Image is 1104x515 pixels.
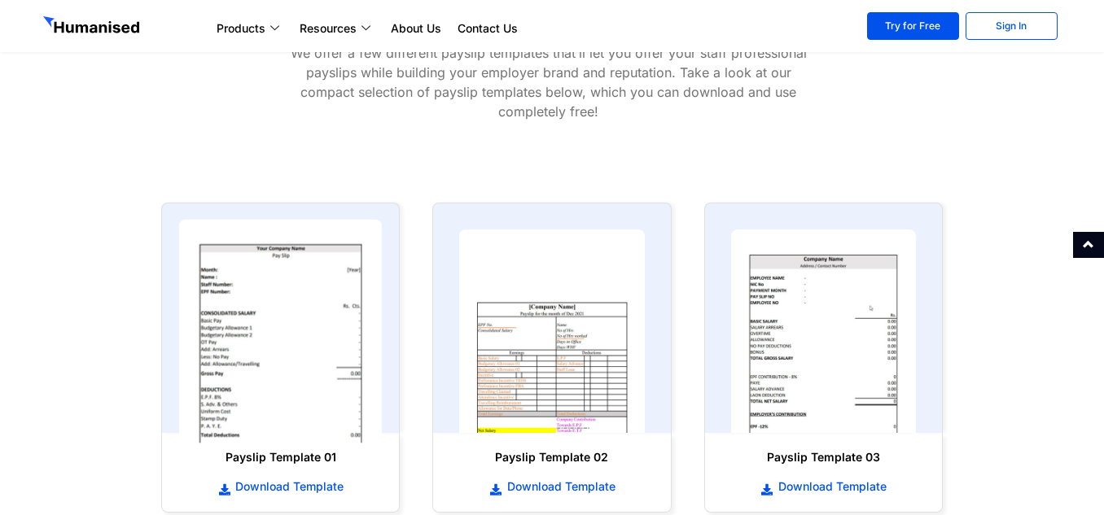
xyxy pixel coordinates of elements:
[966,12,1058,40] a: Sign In
[731,229,916,433] img: payslip template
[291,19,383,38] a: Resources
[449,19,526,38] a: Contact Us
[867,12,959,40] a: Try for Free
[231,478,344,495] span: Download Template
[459,229,644,433] img: payslip template
[208,19,291,38] a: Products
[774,478,887,495] span: Download Template
[449,478,654,495] a: Download Template
[178,449,383,465] h6: Payslip Template 01
[449,449,654,465] h6: Payslip Template 02
[383,19,449,38] a: About Us
[178,478,383,495] a: Download Template
[721,478,926,495] a: Download Template
[43,16,142,37] img: GetHumanised Logo
[721,449,926,465] h6: Payslip Template 03
[280,43,817,121] p: We offer a few different payslip templates that’ll let you offer your staff professional payslips...
[179,220,383,443] img: payslip template
[503,478,616,495] span: Download Template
